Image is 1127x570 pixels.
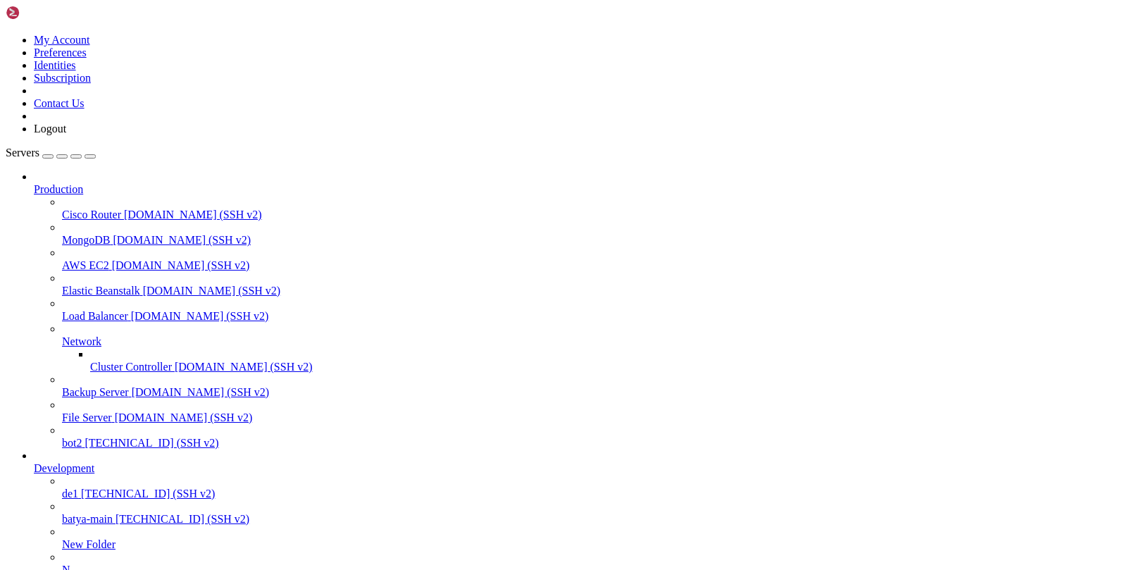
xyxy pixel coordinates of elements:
span: Development [34,462,94,474]
a: Load Balancer [DOMAIN_NAME] (SSH v2) [62,310,1121,323]
li: Backup Server [DOMAIN_NAME] (SSH v2) [62,373,1121,399]
span: [DOMAIN_NAME] (SSH v2) [113,234,251,246]
a: Contact Us [34,97,85,109]
a: Identities [34,59,76,71]
span: [TECHNICAL_ID] (SSH v2) [85,437,218,449]
a: Backup Server [DOMAIN_NAME] (SSH v2) [62,386,1121,399]
li: bot2 [TECHNICAL_ID] (SSH v2) [62,424,1121,450]
li: New Folder [62,526,1121,551]
a: Subscription [34,72,91,84]
a: Cluster Controller [DOMAIN_NAME] (SSH v2) [90,361,1121,373]
span: Elastic Beanstalk [62,285,140,297]
a: Network [62,335,1121,348]
span: Load Balancer [62,310,128,322]
li: Production [34,171,1121,450]
li: Elastic Beanstalk [DOMAIN_NAME] (SSH v2) [62,272,1121,297]
a: AWS EC2 [DOMAIN_NAME] (SSH v2) [62,259,1121,272]
a: Preferences [34,47,87,58]
span: Network [62,335,101,347]
a: Servers [6,147,96,159]
span: batya-main [62,513,113,525]
li: File Server [DOMAIN_NAME] (SSH v2) [62,399,1121,424]
span: File Server [62,411,112,423]
a: MongoDB [DOMAIN_NAME] (SSH v2) [62,234,1121,247]
a: Development [34,462,1121,475]
span: [TECHNICAL_ID] (SSH v2) [116,513,249,525]
li: Network [62,323,1121,373]
li: Cluster Controller [DOMAIN_NAME] (SSH v2) [90,348,1121,373]
span: MongoDB [62,234,110,246]
li: Load Balancer [DOMAIN_NAME] (SSH v2) [62,297,1121,323]
span: Cisco Router [62,209,121,221]
a: My Account [34,34,90,46]
span: [DOMAIN_NAME] (SSH v2) [131,310,269,322]
span: Cluster Controller [90,361,172,373]
a: de1 [TECHNICAL_ID] (SSH v2) [62,488,1121,500]
span: Servers [6,147,39,159]
a: Production [34,183,1121,196]
li: MongoDB [DOMAIN_NAME] (SSH v2) [62,221,1121,247]
span: [TECHNICAL_ID] (SSH v2) [81,488,215,500]
span: New Folder [62,538,116,550]
span: [DOMAIN_NAME] (SSH v2) [175,361,313,373]
li: AWS EC2 [DOMAIN_NAME] (SSH v2) [62,247,1121,272]
span: [DOMAIN_NAME] (SSH v2) [132,386,270,398]
a: Elastic Beanstalk [DOMAIN_NAME] (SSH v2) [62,285,1121,297]
span: bot2 [62,437,82,449]
a: batya-main [TECHNICAL_ID] (SSH v2) [62,513,1121,526]
a: File Server [DOMAIN_NAME] (SSH v2) [62,411,1121,424]
a: bot2 [TECHNICAL_ID] (SSH v2) [62,437,1121,450]
span: Backup Server [62,386,129,398]
a: Cisco Router [DOMAIN_NAME] (SSH v2) [62,209,1121,221]
span: AWS EC2 [62,259,109,271]
img: Shellngn [6,6,87,20]
span: [DOMAIN_NAME] (SSH v2) [112,259,250,271]
span: Production [34,183,83,195]
span: [DOMAIN_NAME] (SSH v2) [124,209,262,221]
a: Logout [34,123,66,135]
a: New Folder [62,538,1121,551]
span: de1 [62,488,78,500]
li: batya-main [TECHNICAL_ID] (SSH v2) [62,500,1121,526]
li: Cisco Router [DOMAIN_NAME] (SSH v2) [62,196,1121,221]
span: [DOMAIN_NAME] (SSH v2) [143,285,281,297]
li: de1 [TECHNICAL_ID] (SSH v2) [62,475,1121,500]
span: [DOMAIN_NAME] (SSH v2) [115,411,253,423]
